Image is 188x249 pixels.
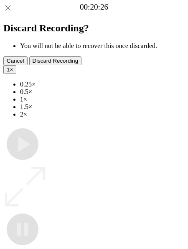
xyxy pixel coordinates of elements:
[20,81,185,88] li: 0.25×
[80,3,108,12] a: 00:20:26
[3,56,28,65] button: Cancel
[3,23,185,34] h2: Discard Recording?
[20,103,185,111] li: 1.5×
[29,56,82,65] button: Discard Recording
[20,42,185,50] li: You will not be able to recover this once discarded.
[3,65,16,74] button: 1×
[7,66,10,73] span: 1
[20,96,185,103] li: 1×
[20,88,185,96] li: 0.5×
[20,111,185,118] li: 2×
